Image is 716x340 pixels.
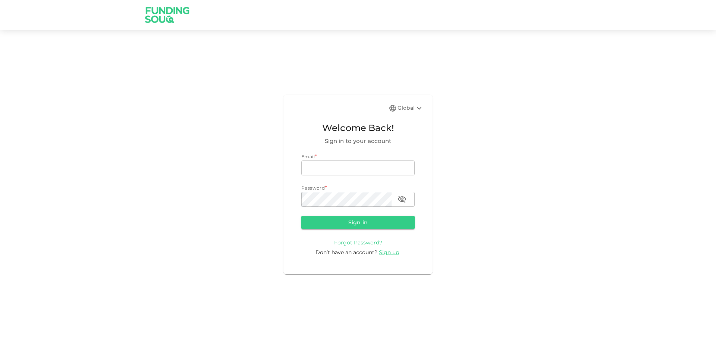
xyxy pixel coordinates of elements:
span: Sign up [379,249,399,256]
span: Email [301,154,315,159]
span: Password [301,185,325,191]
a: Forgot Password? [334,239,382,246]
span: Don’t have an account? [315,249,377,256]
span: Sign in to your account [301,137,415,146]
button: Sign in [301,216,415,229]
input: password [301,192,392,207]
span: Welcome Back! [301,121,415,135]
div: Global [398,104,424,113]
input: email [301,160,415,175]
